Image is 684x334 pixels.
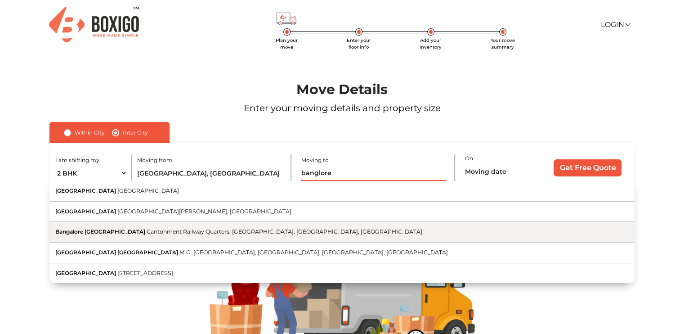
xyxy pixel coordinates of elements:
[49,243,635,263] button: [GEOGRAPHIC_DATA] [GEOGRAPHIC_DATA]M.G. [GEOGRAPHIC_DATA], [GEOGRAPHIC_DATA], [GEOGRAPHIC_DATA], ...
[137,156,172,164] label: Moving from
[75,127,105,138] label: Within City
[55,156,99,164] label: I am shifting my
[420,37,442,50] span: Add your inventory
[476,179,503,189] label: Is flexible?
[55,187,116,194] span: [GEOGRAPHIC_DATA]
[27,81,657,98] h1: Move Details
[49,222,635,243] button: Bangalore [GEOGRAPHIC_DATA]Cantonment Railway Quarters, [GEOGRAPHIC_DATA], [GEOGRAPHIC_DATA], [GE...
[491,37,515,50] span: Your move summary
[179,249,448,256] span: M.G. [GEOGRAPHIC_DATA], [GEOGRAPHIC_DATA], [GEOGRAPHIC_DATA], [GEOGRAPHIC_DATA]
[49,202,635,222] button: [GEOGRAPHIC_DATA][GEOGRAPHIC_DATA][PERSON_NAME], [GEOGRAPHIC_DATA]
[117,270,173,276] span: [STREET_ADDRESS]
[49,7,139,42] img: Boxigo
[554,159,621,176] input: Get Free Quote
[55,208,116,215] span: [GEOGRAPHIC_DATA]
[117,187,179,194] span: [GEOGRAPHIC_DATA]
[147,228,422,235] span: Cantonment Railway Quarters, [GEOGRAPHIC_DATA], [GEOGRAPHIC_DATA], [GEOGRAPHIC_DATA]
[49,263,635,284] button: [GEOGRAPHIC_DATA][STREET_ADDRESS]
[465,163,538,179] input: Moving date
[27,101,657,115] p: Enter your moving details and property size
[123,127,148,138] label: Inter City
[137,165,282,181] input: Select City
[276,37,298,50] span: Plan your move
[301,156,328,164] label: Moving to
[55,249,178,256] span: [GEOGRAPHIC_DATA] [GEOGRAPHIC_DATA]
[55,270,116,276] span: [GEOGRAPHIC_DATA]
[347,37,371,50] span: Enter your floor info
[55,228,145,235] span: Bangalore [GEOGRAPHIC_DATA]
[117,208,291,215] span: [GEOGRAPHIC_DATA][PERSON_NAME], [GEOGRAPHIC_DATA]
[301,165,446,181] input: Select City
[465,154,473,162] label: On
[600,20,629,29] a: Login
[49,181,635,202] button: [GEOGRAPHIC_DATA][GEOGRAPHIC_DATA]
